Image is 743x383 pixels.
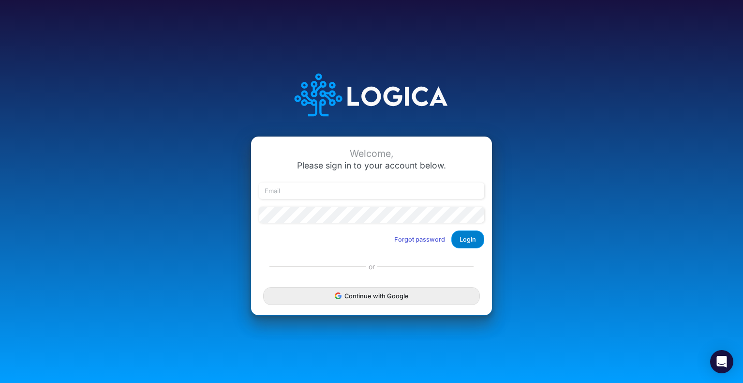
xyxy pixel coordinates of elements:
button: Login [451,230,484,248]
button: Continue with Google [263,287,480,305]
div: Open Intercom Messenger [710,350,733,373]
span: Please sign in to your account below. [297,160,446,170]
div: Welcome, [259,148,484,159]
button: Forgot password [388,231,451,247]
input: Email [259,183,484,199]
